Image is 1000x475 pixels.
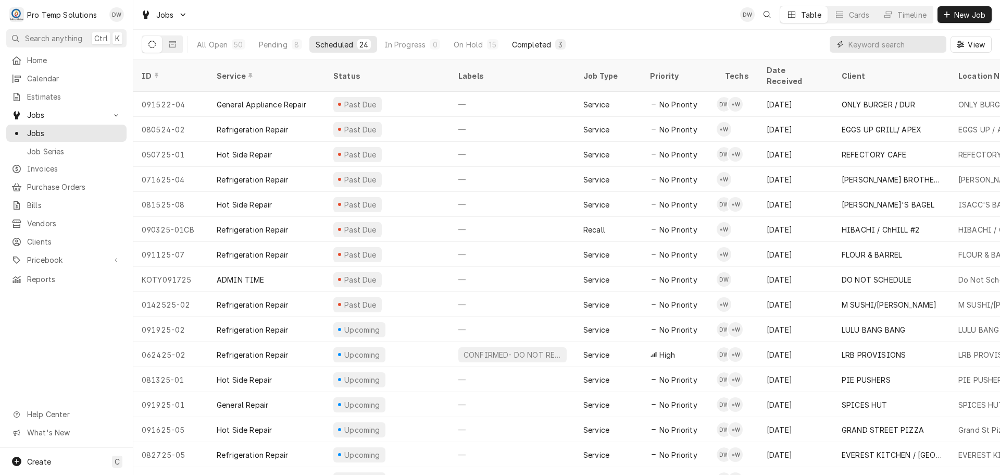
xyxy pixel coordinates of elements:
[156,9,174,20] span: Jobs
[659,224,697,235] span: No Priority
[583,70,633,81] div: Job Type
[217,224,288,235] div: Refrigeration Repair
[6,106,127,124] a: Go to Jobs
[659,399,697,410] span: No Priority
[849,9,870,20] div: Cards
[136,6,192,23] a: Go to Jobs
[659,99,697,110] span: No Priority
[659,149,697,160] span: No Priority
[6,406,127,423] a: Go to Help Center
[659,374,697,385] span: No Priority
[294,39,300,50] div: 8
[343,249,378,260] div: Past Due
[583,324,609,335] div: Service
[966,39,987,50] span: View
[6,197,127,214] a: Bills
[217,399,268,410] div: General Repair
[27,274,121,285] span: Reports
[717,397,731,412] div: Dakota Williams's Avatar
[450,317,575,342] div: —
[217,70,315,81] div: Service
[9,7,24,22] div: Pro Temp Solutions's Avatar
[6,29,127,47] button: Search anythingCtrlK
[27,218,121,229] span: Vendors
[717,97,731,112] div: Dakota Williams's Avatar
[758,392,833,417] div: [DATE]
[217,374,272,385] div: Hot Side Repair
[6,424,127,441] a: Go to What's New
[333,70,440,81] div: Status
[740,7,755,22] div: Dana Williams's Avatar
[842,249,902,260] div: FLOUR & BARREL
[842,99,915,110] div: ONLY BURGER / DUR
[758,142,833,167] div: [DATE]
[432,39,438,50] div: 0
[659,449,697,460] span: No Priority
[717,447,731,462] div: Dakota Williams's Avatar
[952,9,988,20] span: New Job
[583,424,609,435] div: Service
[767,65,823,87] div: Date Received
[758,417,833,442] div: [DATE]
[27,254,106,265] span: Pricebook
[6,88,127,105] a: Estimates
[659,349,676,360] span: High
[463,349,562,360] div: CONFIRMED- DO NOT RESCHEDULE
[717,197,731,212] div: DW
[848,36,941,53] input: Keyword search
[6,233,127,250] a: Clients
[133,392,208,417] div: 091925-01
[343,374,382,385] div: Upcoming
[384,39,426,50] div: In Progress
[758,442,833,467] div: [DATE]
[6,271,127,288] a: Reports
[758,342,833,367] div: [DATE]
[197,39,228,50] div: All Open
[583,174,609,185] div: Service
[842,70,940,81] div: Client
[343,149,378,160] div: Past Due
[842,199,934,210] div: [PERSON_NAME]'S BAGEL
[27,91,121,102] span: Estimates
[583,224,605,235] div: Recall
[583,399,609,410] div: Service
[717,397,731,412] div: DW
[583,249,609,260] div: Service
[217,249,288,260] div: Refrigeration Repair
[801,9,821,20] div: Table
[717,322,731,337] div: DW
[133,367,208,392] div: 081325-01
[728,197,743,212] div: *Kevin Williams's Avatar
[938,6,992,23] button: New Job
[27,181,121,192] span: Purchase Orders
[343,224,378,235] div: Past Due
[650,70,706,81] div: Priority
[842,324,905,335] div: LULU BANG BANG
[728,97,743,112] div: *Kevin Williams's Avatar
[6,178,127,196] a: Purchase Orders
[6,143,127,160] a: Job Series
[343,399,382,410] div: Upcoming
[359,39,368,50] div: 24
[659,324,697,335] span: No Priority
[27,128,121,139] span: Jobs
[6,52,127,69] a: Home
[343,99,378,110] div: Past Due
[454,39,483,50] div: On Hold
[758,192,833,217] div: [DATE]
[717,447,731,462] div: DW
[217,324,288,335] div: Refrigeration Repair
[717,172,731,187] div: *Kevin Williams's Avatar
[842,124,921,135] div: EGGS UP GRILL/ APEX
[842,274,911,285] div: DO NOT SCHEDULE
[659,424,697,435] span: No Priority
[717,322,731,337] div: Dakota Williams's Avatar
[450,392,575,417] div: —
[717,347,731,362] div: DW
[728,447,743,462] div: *Kevin Williams's Avatar
[6,125,127,142] a: Jobs
[659,299,697,310] span: No Priority
[951,36,992,53] button: View
[450,367,575,392] div: —
[217,349,288,360] div: Refrigeration Repair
